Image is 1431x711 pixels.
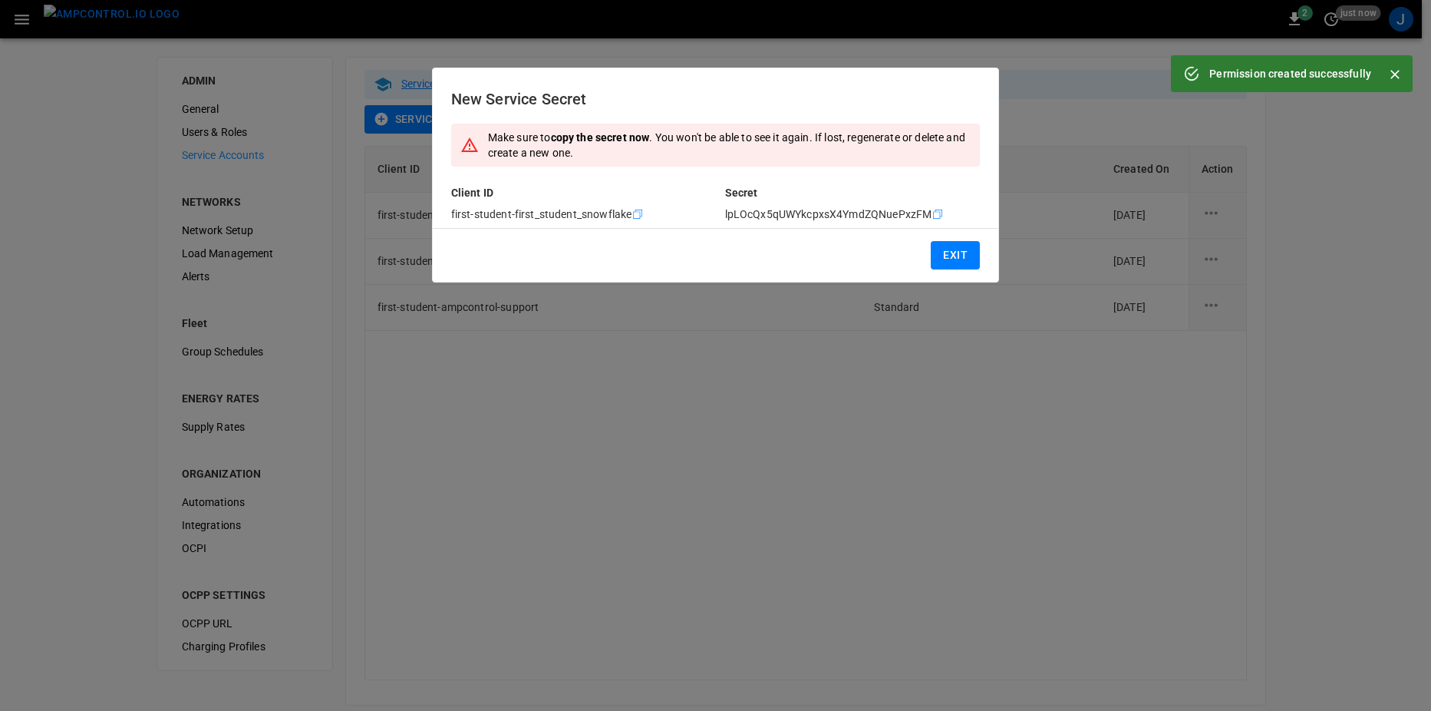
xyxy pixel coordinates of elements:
div: Make sure to . You won't be able to see it again. If lost, regenerate or delete and create a new ... [488,124,971,167]
p: Secret [725,185,981,200]
p: lpLOcQx5qUWYkcpxsX4YmdZQNuePxzFM [725,207,932,222]
div: copy [931,206,946,223]
div: Permission created successfully [1209,60,1371,88]
p: first-student-first_student_snowflake [451,207,632,222]
p: Client ID [451,185,707,200]
strong: copy the secret now [551,131,650,144]
div: copy [631,206,646,223]
button: Close [1383,63,1406,86]
button: Exit [931,241,980,270]
h6: New Service Secret [451,87,981,111]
